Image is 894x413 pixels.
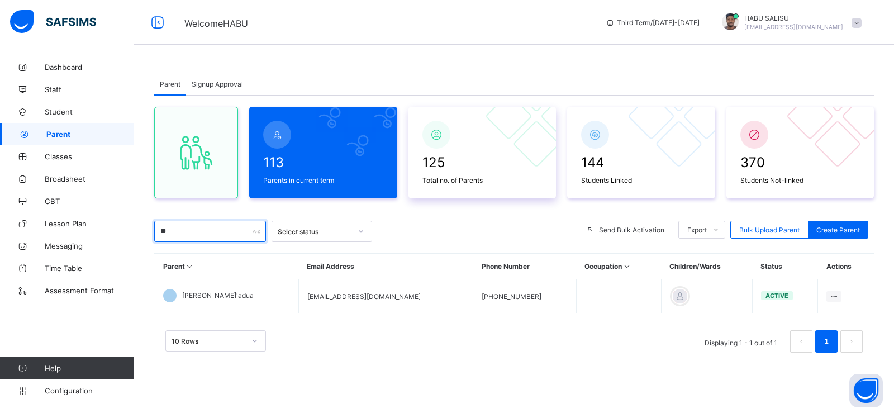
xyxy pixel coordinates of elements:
[687,226,707,234] span: Export
[711,13,867,32] div: HABUSALISU
[185,262,194,270] i: Sort in Ascending Order
[752,254,818,279] th: Status
[576,254,661,279] th: Occupation
[46,130,134,139] span: Parent
[739,226,800,234] span: Bulk Upload Parent
[45,264,134,273] span: Time Table
[821,334,831,349] a: 1
[473,279,576,314] td: [PHONE_NUMBER]
[160,80,180,88] span: Parent
[740,154,860,170] span: 370
[45,63,134,72] span: Dashboard
[155,254,299,279] th: Parent
[45,152,134,161] span: Classes
[422,154,543,170] span: 125
[740,176,860,184] span: Students Not-linked
[192,80,243,88] span: Signup Approval
[606,18,700,27] span: session/term information
[815,330,838,353] li: 1
[622,262,631,270] i: Sort in Ascending Order
[172,337,245,345] div: 10 Rows
[182,291,254,300] span: [PERSON_NAME]'adua
[816,226,860,234] span: Create Parent
[45,286,134,295] span: Assessment Format
[298,254,473,279] th: Email Address
[581,154,701,170] span: 144
[45,197,134,206] span: CBT
[45,85,134,94] span: Staff
[278,227,351,236] div: Select status
[661,254,752,279] th: Children/Wards
[581,176,701,184] span: Students Linked
[473,254,576,279] th: Phone Number
[45,174,134,183] span: Broadsheet
[422,176,543,184] span: Total no. of Parents
[790,330,812,353] button: prev page
[744,23,843,30] span: [EMAIL_ADDRESS][DOMAIN_NAME]
[599,226,664,234] span: Send Bulk Activation
[45,219,134,228] span: Lesson Plan
[790,330,812,353] li: 上一页
[765,292,788,300] span: active
[840,330,863,353] li: 下一页
[45,241,134,250] span: Messaging
[744,14,843,22] span: HABU SALISU
[849,374,883,407] button: Open asap
[184,18,248,29] span: Welcome HABU
[818,254,874,279] th: Actions
[263,154,383,170] span: 113
[45,364,134,373] span: Help
[840,330,863,353] button: next page
[263,176,383,184] span: Parents in current term
[696,330,786,353] li: Displaying 1 - 1 out of 1
[10,10,96,34] img: safsims
[45,107,134,116] span: Student
[298,279,473,314] td: [EMAIL_ADDRESS][DOMAIN_NAME]
[45,386,134,395] span: Configuration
